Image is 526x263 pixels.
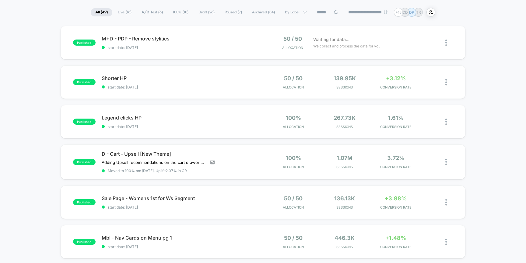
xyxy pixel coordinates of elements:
p: TR [416,10,421,15]
span: D - Cart - Upsell [New Theme] [102,151,263,157]
span: Moved to 100% on: [DATE] . Uplift: 2.07% in CR [108,168,187,173]
span: Allocation [283,245,304,249]
span: M+D - PDP - Remove stylitics [102,36,263,42]
img: close [445,40,447,46]
span: Allocation [283,165,304,169]
span: Allocation [282,46,303,50]
span: start date: [DATE] [102,85,263,89]
span: Waiting for data... [313,36,349,43]
span: +3.12% [386,75,406,81]
span: published [73,159,96,165]
span: Sessions [321,205,369,209]
span: start date: [DATE] [102,124,263,129]
p: CD [402,10,408,15]
img: close [445,199,447,206]
span: 50 / 50 [283,36,302,42]
span: CONVERSION RATE [372,205,420,209]
span: 50 / 50 [284,195,303,202]
span: Sessions [321,125,369,129]
span: 50 / 50 [284,235,303,241]
span: A/B Test ( 6 ) [137,8,167,16]
img: close [445,159,447,165]
span: published [73,40,96,46]
span: Live ( 16 ) [113,8,136,16]
span: Archived ( 84 ) [247,8,279,16]
span: Mbl - Nav Cards on Menu pg 1 [102,235,263,241]
span: Allocation [283,85,304,89]
img: close [445,239,447,245]
span: Allocation [283,125,304,129]
span: CONVERSION RATE [372,165,420,169]
span: CONVERSION RATE [372,245,420,249]
span: 1.07M [337,155,352,161]
span: 100% [286,155,301,161]
span: Sessions [321,85,369,89]
span: Paused ( 7 ) [220,8,247,16]
span: Sessions [321,245,369,249]
span: CONVERSION RATE [372,85,420,89]
span: published [73,79,96,85]
span: start date: [DATE] [102,45,263,50]
img: close [445,119,447,125]
span: 1.61% [388,115,404,121]
span: Draft ( 26 ) [194,8,219,16]
span: 3.72% [387,155,405,161]
span: +3.98% [385,195,407,202]
span: 100% ( 10 ) [168,8,193,16]
img: close [445,79,447,85]
span: By Label [285,10,300,15]
span: 267.73k [334,115,356,121]
span: start date: [DATE] [102,205,263,209]
span: Shorter HP [102,75,263,81]
img: end [384,10,387,14]
span: Adding Upsell recommendations on the cart drawer on Desktop. [102,160,206,165]
span: Legend clicks HP [102,115,263,121]
span: published [73,199,96,205]
span: Sessions [321,165,369,169]
span: published [73,119,96,125]
p: DP [409,10,414,15]
span: Sale Page - Womens 1st for Ws Segment [102,195,263,201]
span: published [73,239,96,245]
span: +1.48% [385,235,406,241]
div: + 15 [394,8,403,17]
span: 139.95k [334,75,356,81]
span: CONVERSION RATE [372,125,420,129]
span: All ( 49 ) [91,8,112,16]
span: 136.13k [334,195,355,202]
span: We collect and process the data for you [313,43,380,49]
span: start date: [DATE] [102,244,263,249]
span: 50 / 50 [284,75,303,81]
span: 446.3k [335,235,355,241]
span: Allocation [283,205,304,209]
span: 100% [286,115,301,121]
